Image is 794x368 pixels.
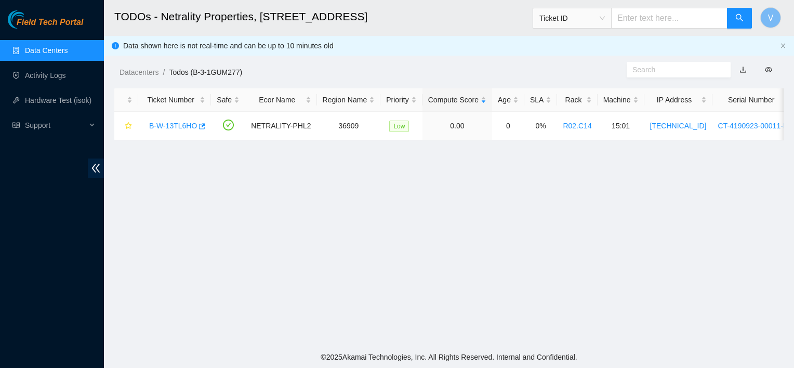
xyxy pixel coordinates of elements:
a: [TECHNICAL_ID] [650,122,707,130]
a: Datacenters [120,68,158,76]
a: Activity Logs [25,71,66,80]
button: V [760,7,781,28]
a: B-W-13TL6HO [149,122,197,130]
span: V [768,11,774,24]
button: search [727,8,752,29]
span: Ticket ID [539,10,605,26]
td: NETRALITY-PHL2 [245,112,316,140]
td: 0% [524,112,557,140]
input: Search [632,64,717,75]
input: Enter text here... [611,8,727,29]
span: Support [25,115,86,136]
span: search [735,14,744,23]
td: 15:01 [598,112,644,140]
td: 0.00 [422,112,492,140]
a: R02.C14 [563,122,591,130]
span: star [125,122,132,130]
span: / [163,68,165,76]
a: Hardware Test (isok) [25,96,91,104]
button: download [732,61,755,78]
span: Low [389,121,409,132]
button: close [780,43,786,49]
td: 0 [492,112,524,140]
button: star [120,117,133,134]
a: CT-4190923-00011-N1 [718,122,792,130]
span: check-circle [223,120,234,130]
a: Data Centers [25,46,68,55]
a: Akamai TechnologiesField Tech Portal [8,19,83,32]
span: read [12,122,20,129]
footer: © 2025 Akamai Technologies, Inc. All Rights Reserved. Internal and Confidential. [104,346,794,368]
td: 36909 [317,112,381,140]
a: Todos (B-3-1GUM277) [169,68,242,76]
span: double-left [88,159,104,178]
span: Field Tech Portal [17,18,83,28]
a: download [739,65,747,74]
img: Akamai Technologies [8,10,52,29]
span: eye [765,66,772,73]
